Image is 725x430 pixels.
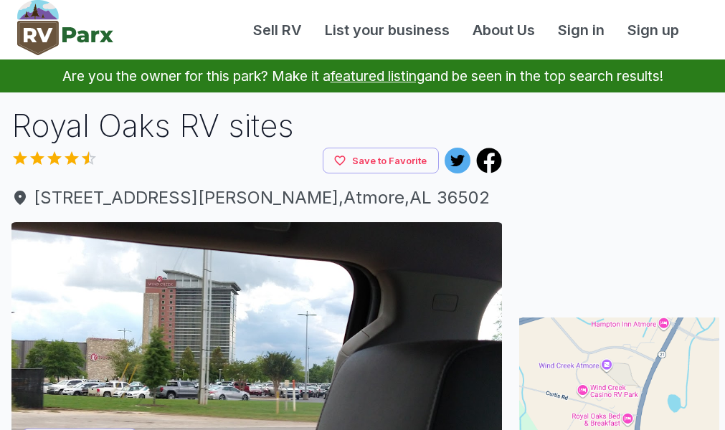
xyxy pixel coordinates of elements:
a: List your business [313,19,461,41]
p: Are you the owner for this park? Make it a and be seen in the top search results! [17,59,708,92]
a: Sell RV [242,19,313,41]
a: Sign up [616,19,691,41]
iframe: Advertisement [519,104,719,283]
a: About Us [461,19,546,41]
a: [STREET_ADDRESS][PERSON_NAME],Atmore,AL 36502 [11,185,502,211]
a: Sign in [546,19,616,41]
a: featured listing [331,67,425,85]
span: [STREET_ADDRESS][PERSON_NAME] , Atmore , AL 36502 [11,185,502,211]
h1: Royal Oaks RV sites [11,104,502,148]
button: Save to Favorite [323,148,439,174]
